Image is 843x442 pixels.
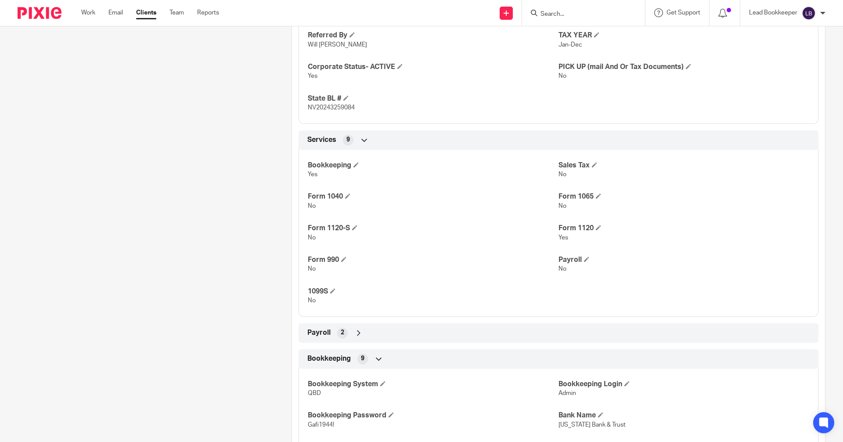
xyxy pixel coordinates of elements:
[749,8,797,17] p: Lead Bookkeeper
[346,135,350,144] span: 9
[540,11,619,18] input: Search
[341,328,344,337] span: 2
[558,224,809,233] h4: Form 1120
[169,8,184,17] a: Team
[558,42,582,48] span: Jan-Dec
[558,73,566,79] span: No
[666,10,700,16] span: Get Support
[308,287,558,296] h4: 1099S
[558,235,568,241] span: Yes
[308,31,558,40] h4: Referred By
[308,380,558,389] h4: Bookkeeping System
[308,192,558,201] h4: Form 1040
[308,224,558,233] h4: Form 1120-S
[308,390,321,396] span: QBD
[558,161,809,170] h4: Sales Tax
[307,354,351,363] span: Bookkeeping
[308,203,316,209] span: No
[308,266,316,272] span: No
[558,266,566,272] span: No
[361,354,364,363] span: 9
[308,422,334,428] span: Gafi1944!
[308,235,316,241] span: No
[558,411,809,420] h4: Bank Name
[308,411,558,420] h4: Bookkeeping Password
[81,8,95,17] a: Work
[197,8,219,17] a: Reports
[18,7,61,19] img: Pixie
[308,161,558,170] h4: Bookkeeping
[558,62,809,72] h4: PICK UP (mail And Or Tax Documents)
[308,255,558,264] h4: Form 990
[308,62,558,72] h4: Corporate Status- ACTIVE
[308,297,316,304] span: No
[307,328,331,337] span: Payroll
[558,380,809,389] h4: Bookkeeping Login
[558,171,566,178] span: No
[802,6,816,20] img: svg%3E
[558,192,809,201] h4: Form 1065
[108,8,123,17] a: Email
[308,73,317,79] span: Yes
[308,171,317,178] span: Yes
[558,422,626,428] span: [US_STATE] Bank & Trust
[308,94,558,103] h4: State BL #
[558,255,809,264] h4: Payroll
[558,390,576,396] span: Admin
[558,203,566,209] span: No
[136,8,156,17] a: Clients
[307,135,336,145] span: Services
[558,31,809,40] h4: TAX YEAR
[308,105,355,111] span: NV20243259084
[308,42,367,48] span: Will [PERSON_NAME]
